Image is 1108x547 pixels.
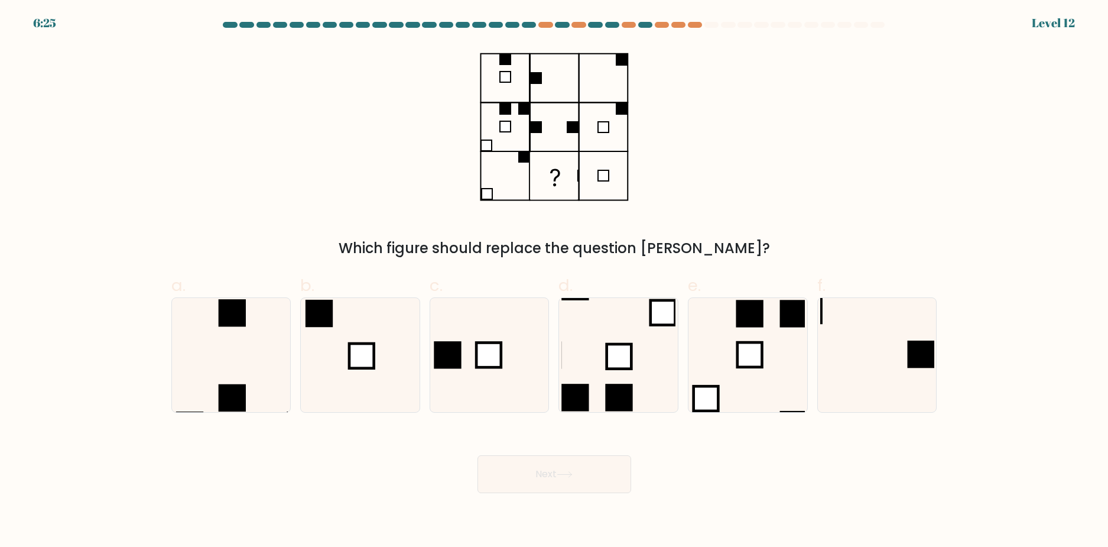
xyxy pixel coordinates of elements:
span: c. [430,274,443,297]
div: Level 12 [1032,14,1075,32]
div: Which figure should replace the question [PERSON_NAME]? [178,238,930,259]
div: 6:25 [33,14,56,32]
span: e. [688,274,701,297]
span: b. [300,274,314,297]
span: d. [558,274,573,297]
span: a. [171,274,186,297]
span: f. [817,274,826,297]
button: Next [477,455,631,493]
